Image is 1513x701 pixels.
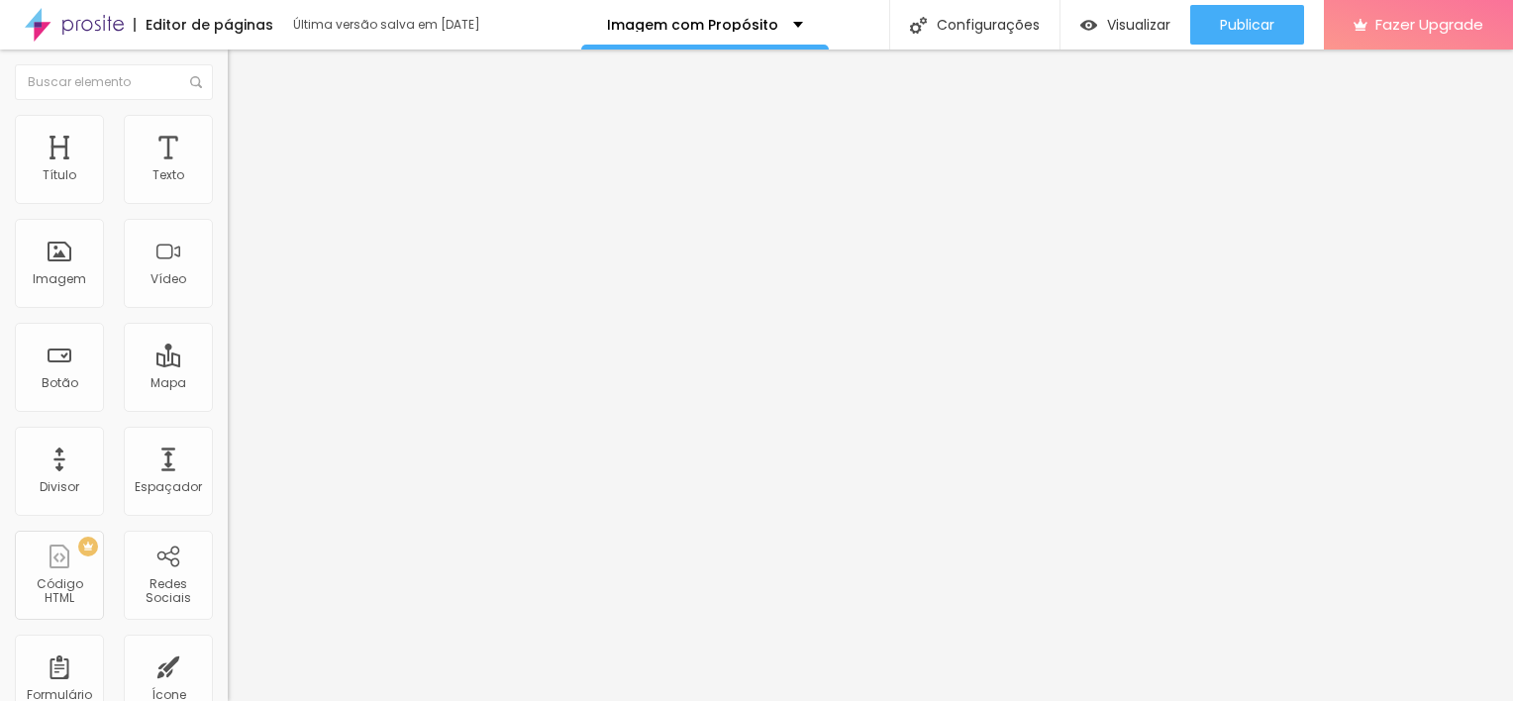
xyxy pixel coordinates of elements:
[33,272,86,286] div: Imagem
[40,480,79,494] div: Divisor
[228,50,1513,701] iframe: Editor
[135,480,202,494] div: Espaçador
[134,18,273,32] div: Editor de páginas
[15,64,213,100] input: Buscar elemento
[1220,17,1274,33] span: Publicar
[607,18,778,32] p: Imagem com Propósito
[910,17,927,34] img: Icone
[1060,5,1190,45] button: Visualizar
[42,376,78,390] div: Botão
[1107,17,1170,33] span: Visualizar
[151,272,186,286] div: Vídeo
[152,168,184,182] div: Texto
[293,19,521,31] div: Última versão salva em [DATE]
[1080,17,1097,34] img: view-1.svg
[1190,5,1304,45] button: Publicar
[190,76,202,88] img: Icone
[151,376,186,390] div: Mapa
[20,577,98,606] div: Código HTML
[1375,16,1483,33] span: Fazer Upgrade
[43,168,76,182] div: Título
[129,577,207,606] div: Redes Sociais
